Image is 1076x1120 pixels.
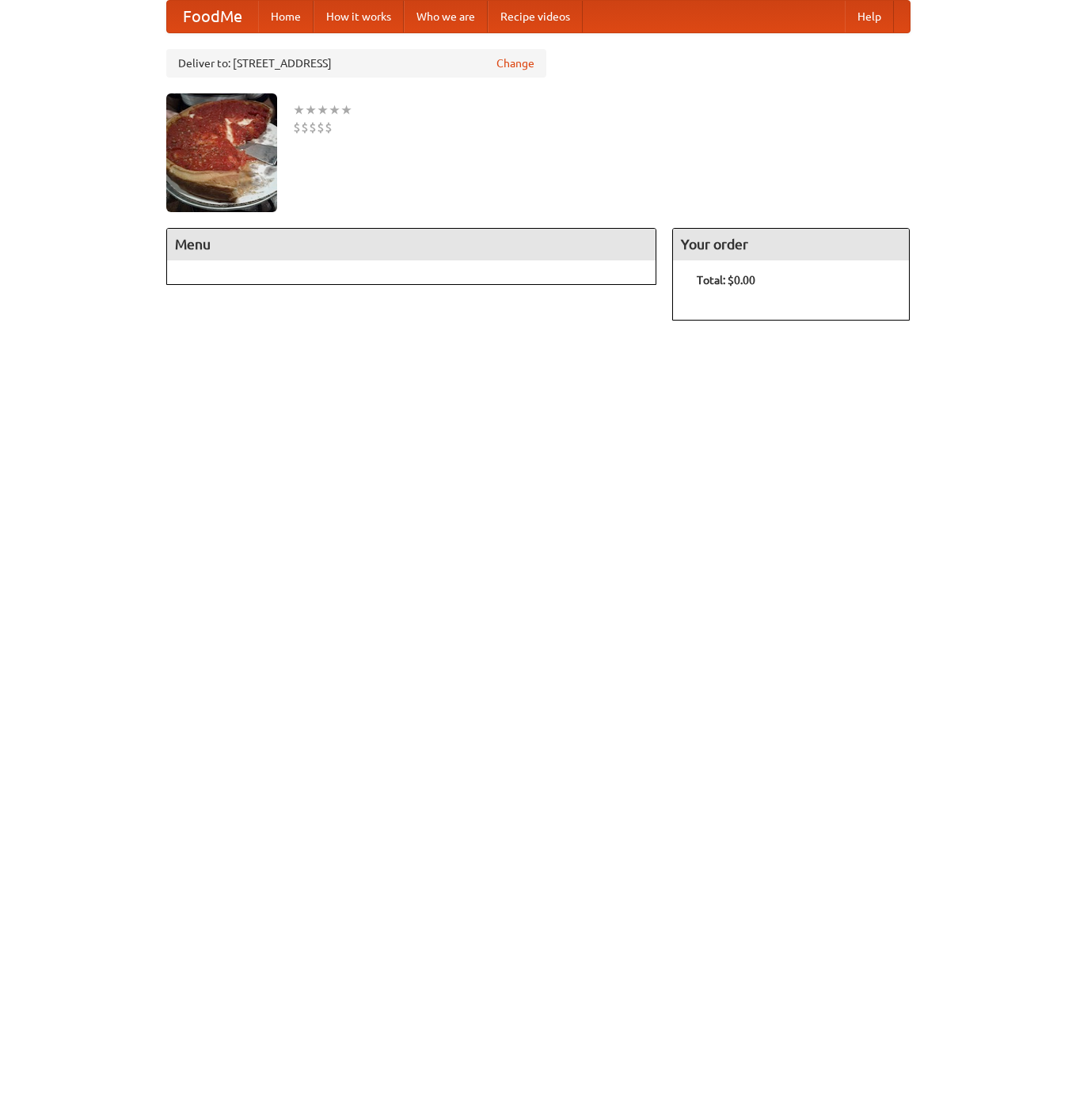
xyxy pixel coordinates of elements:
h4: Menu [167,229,656,260]
li: $ [293,119,301,136]
li: $ [325,119,333,136]
li: ★ [293,101,305,119]
a: Who we are [404,1,488,32]
li: $ [317,119,325,136]
li: ★ [329,101,340,119]
a: How it works [314,1,404,32]
a: Change [496,55,534,71]
b: Total: $0.00 [697,274,755,287]
img: angular.jpg [166,93,277,212]
li: $ [309,119,317,136]
a: Home [258,1,314,32]
a: FoodMe [167,1,258,32]
li: ★ [340,101,352,119]
li: $ [301,119,309,136]
a: Help [845,1,894,32]
h4: Your order [673,229,909,260]
div: Deliver to: [STREET_ADDRESS] [166,49,546,78]
li: ★ [317,101,329,119]
li: ★ [305,101,317,119]
a: Recipe videos [488,1,583,32]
